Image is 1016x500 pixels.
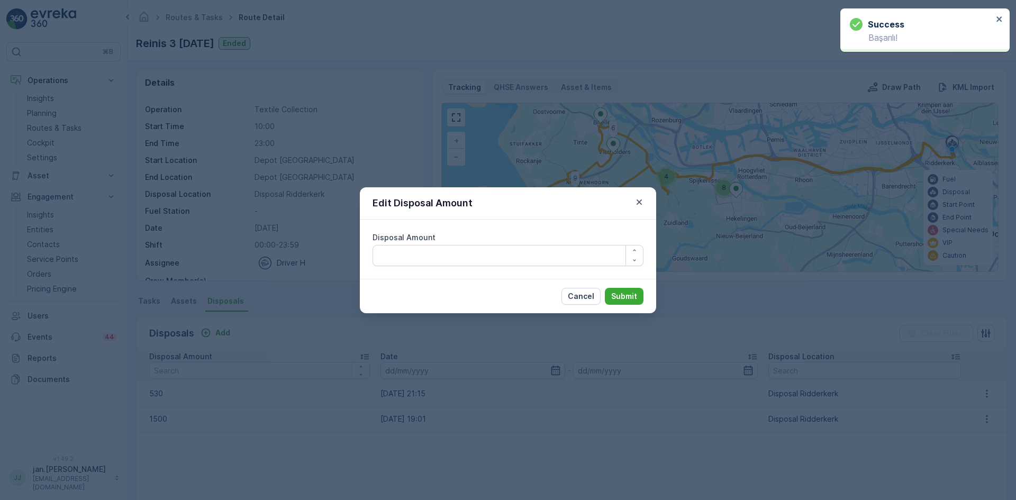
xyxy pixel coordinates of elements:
p: Submit [611,291,637,302]
p: Edit Disposal Amount [373,196,473,211]
label: Disposal Amount [373,233,436,242]
p: Başarılı! [850,33,993,42]
h3: Success [868,18,904,31]
button: Submit [605,288,643,305]
button: Cancel [561,288,601,305]
button: close [996,15,1003,25]
p: Cancel [568,291,594,302]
